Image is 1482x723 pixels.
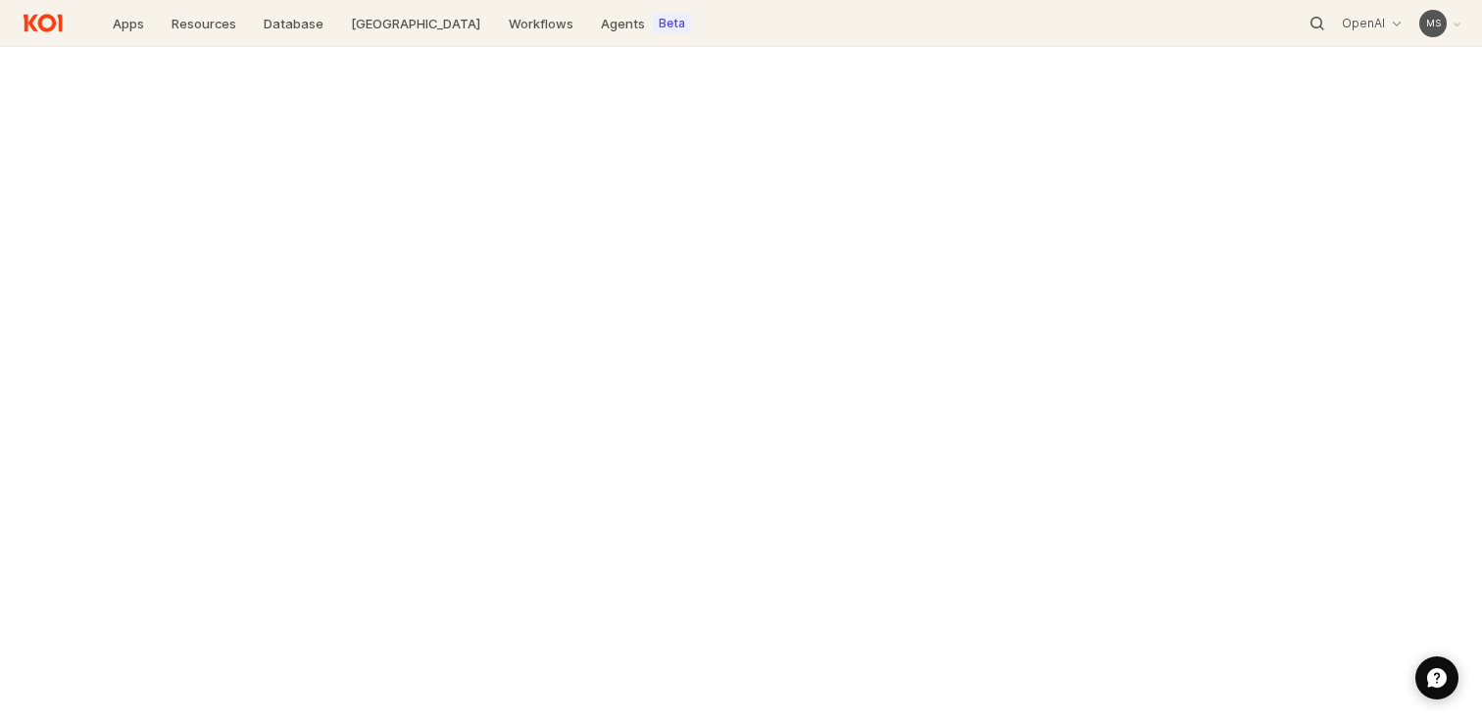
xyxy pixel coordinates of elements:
a: Workflows [497,10,585,37]
a: Database [252,10,335,37]
a: Resources [160,10,248,37]
p: OpenAI [1342,16,1385,31]
div: M S [1426,14,1441,33]
a: Apps [101,10,156,37]
label: Beta [659,16,685,31]
a: [GEOGRAPHIC_DATA] [339,10,493,37]
a: AgentsBeta [589,10,703,37]
button: OpenAI [1333,12,1411,35]
img: Return to home page [16,8,70,38]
